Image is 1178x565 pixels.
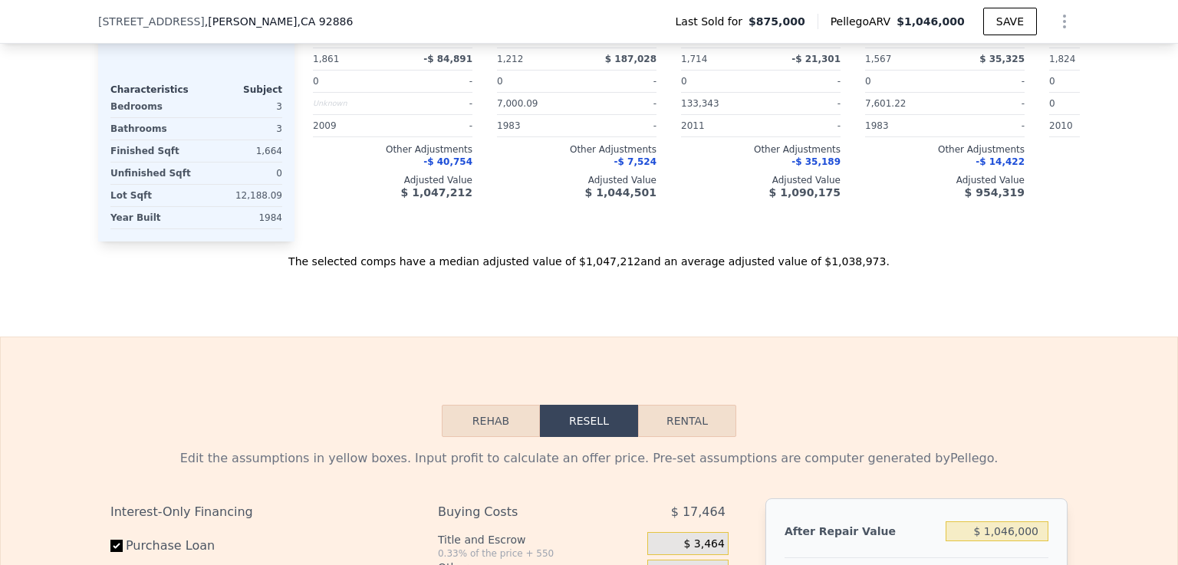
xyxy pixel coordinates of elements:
div: Unfinished Sqft [110,163,193,184]
span: $ 17,464 [671,498,726,526]
span: 0 [313,76,319,87]
div: - [948,93,1025,114]
div: Edit the assumptions in yellow boxes. Input profit to calculate an offer price. Pre-set assumptio... [110,449,1068,468]
button: Show Options [1049,6,1080,37]
div: 1,664 [199,140,282,162]
div: 1983 [865,115,942,136]
div: 0 [199,163,282,184]
span: -$ 84,891 [423,54,472,64]
div: 2010 [1049,115,1126,136]
div: Adjusted Value [497,174,656,186]
div: Bedrooms [110,96,193,117]
span: $ 35,325 [979,54,1025,64]
div: Other Adjustments [497,143,656,156]
div: 1983 [497,115,574,136]
span: , [PERSON_NAME] [205,14,354,29]
div: - [580,71,656,92]
div: The selected comps have a median adjusted value of $1,047,212 and an average adjusted value of $1... [98,241,1080,269]
div: - [396,93,472,114]
span: Last Sold for [676,14,749,29]
div: - [580,93,656,114]
span: 7,601.22 [865,98,906,109]
div: Adjusted Value [313,174,472,186]
button: Rehab [442,405,540,437]
span: -$ 7,524 [614,156,656,167]
div: - [764,93,841,114]
span: 7,000.09 [497,98,538,109]
span: 1,714 [681,54,707,64]
div: 0.33% of the price + 550 [438,547,641,560]
span: 0 [1049,98,1055,109]
span: $ 3,464 [683,537,724,551]
span: -$ 14,422 [976,156,1025,167]
div: Buying Costs [438,498,609,526]
span: -$ 35,189 [791,156,841,167]
span: 1,861 [313,54,339,64]
div: Subject [196,84,282,96]
div: Interest-Only Financing [110,498,401,526]
span: $875,000 [749,14,805,29]
div: - [764,71,841,92]
div: Other Adjustments [313,143,472,156]
span: 0 [865,76,871,87]
div: 12,188.09 [199,185,282,206]
span: $ 1,090,175 [769,186,841,199]
button: SAVE [983,8,1037,35]
span: $1,046,000 [897,15,965,28]
span: $ 187,028 [605,54,656,64]
div: Bathrooms [110,118,193,140]
span: 0 [1049,76,1055,87]
span: 1,567 [865,54,891,64]
button: Resell [540,405,638,437]
div: - [948,71,1025,92]
div: Year Built [110,207,193,228]
span: -$ 21,301 [791,54,841,64]
div: Lot Sqft [110,185,193,206]
span: -$ 40,754 [423,156,472,167]
div: 1984 [199,207,282,228]
div: - [764,115,841,136]
div: After Repair Value [785,517,939,545]
div: - [396,71,472,92]
div: Finished Sqft [110,140,193,162]
span: 1,824 [1049,54,1075,64]
span: 133,343 [681,98,719,109]
div: - [396,115,472,136]
div: Adjusted Value [865,174,1025,186]
div: - [580,115,656,136]
div: Unknown [313,93,390,114]
div: - [948,115,1025,136]
span: [STREET_ADDRESS] [98,14,205,29]
span: 1,212 [497,54,523,64]
label: Purchase Loan [110,532,281,560]
div: Title and Escrow [438,532,641,547]
div: Characteristics [110,84,196,96]
span: Pellego ARV [831,14,897,29]
div: 2009 [313,115,390,136]
span: $ 954,319 [965,186,1025,199]
button: Rental [638,405,736,437]
div: 2011 [681,115,758,136]
div: 3 [199,118,282,140]
span: 0 [681,76,687,87]
span: $ 1,047,212 [401,186,472,199]
div: Adjusted Value [681,174,841,186]
span: , CA 92886 [298,15,354,28]
div: Other Adjustments [681,143,841,156]
div: Other Adjustments [865,143,1025,156]
input: Purchase Loan [110,540,123,552]
span: $ 1,044,501 [585,186,656,199]
span: 0 [497,76,503,87]
div: 3 [199,96,282,117]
